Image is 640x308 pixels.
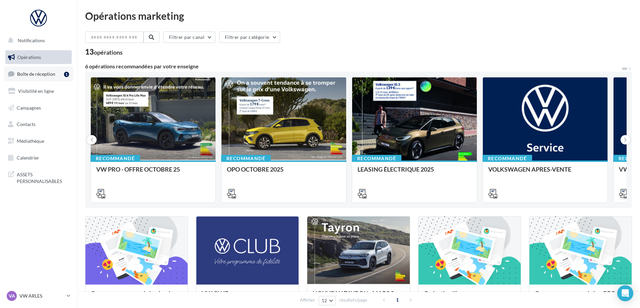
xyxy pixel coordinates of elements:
div: Recommandé [352,155,401,162]
div: Opération libre [424,290,515,303]
span: Afficher [300,297,315,303]
div: Opérations marketing [85,11,632,21]
div: OPO OCTOBRE 2025 [227,166,341,179]
a: VA VW ARLES [5,290,72,302]
span: Opérations [17,54,41,60]
div: Open Intercom Messenger [617,285,633,301]
a: Visibilité en ligne [4,84,73,98]
span: 1 [392,295,403,305]
div: NOUVEAU TAYRON - MARS 2025 [313,290,404,303]
div: Recommandé [483,155,532,162]
button: Filtrer par canal [163,32,215,43]
div: LEASING ÉLECTRIQUE 2025 [358,166,471,179]
div: 1 [64,72,69,77]
span: Visibilité en ligne [18,88,54,94]
span: Médiathèque [17,138,44,144]
a: Médiathèque [4,134,73,148]
span: Calendrier [17,155,39,161]
div: opérations [94,49,123,55]
div: VOLKSWAGEN APRES-VENTE [488,166,602,179]
div: Recommandé [221,155,271,162]
button: Filtrer par catégorie [219,32,280,43]
a: Contacts [4,117,73,131]
a: Opérations [4,50,73,64]
a: Boîte de réception1 [4,67,73,81]
span: Campagnes [17,105,41,110]
span: ASSETS PERSONNALISABLES [17,170,69,184]
span: Notifications [18,38,45,43]
div: Campagnes sponsorisées OPO [535,290,626,303]
div: Recommandé [90,155,140,162]
button: 12 [319,296,336,305]
span: 12 [322,298,327,303]
span: VA [9,293,15,299]
p: VW ARLES [19,293,64,299]
a: ASSETS PERSONNALISABLES [4,167,73,187]
span: résultats/page [339,297,367,303]
span: Contacts [17,121,36,127]
div: VW PRO - OFFRE OCTOBRE 25 [96,166,210,179]
div: 13 [85,48,123,56]
span: Boîte de réception [17,71,55,77]
div: VW CLUB [202,290,293,303]
div: Campagnes sponsorisées Les Instants VW Octobre [91,290,182,303]
a: Campagnes [4,101,73,115]
div: 6 opérations recommandées par votre enseigne [85,64,621,69]
button: Notifications [4,34,70,48]
a: Calendrier [4,151,73,165]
